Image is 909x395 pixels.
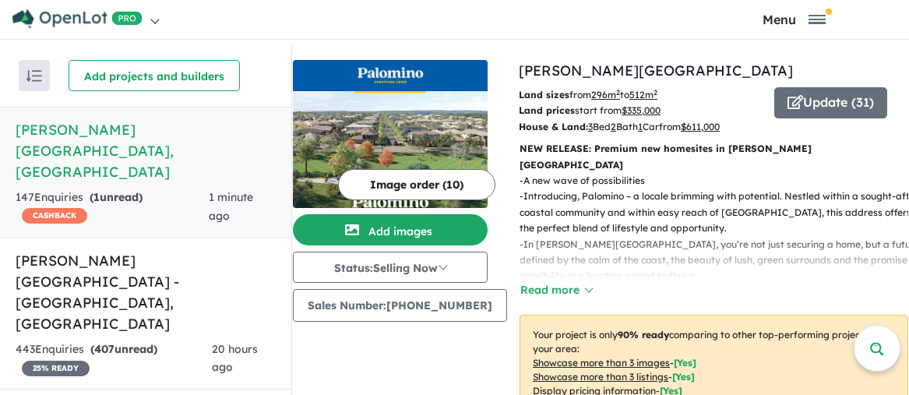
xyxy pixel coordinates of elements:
[22,208,87,224] span: CASHBACK
[519,103,763,118] p: start from
[16,119,276,182] h5: [PERSON_NAME][GEOGRAPHIC_DATA] , [GEOGRAPHIC_DATA]
[90,190,143,204] strong: ( unread)
[620,89,657,101] span: to
[533,371,668,383] u: Showcase more than 3 listings
[684,12,905,26] button: Toggle navigation
[94,342,115,356] span: 407
[299,66,481,85] img: Palomino - Armstrong Creek Logo
[519,119,763,135] p: Bed Bath Car from
[674,357,696,369] span: [ Yes ]
[774,87,887,118] button: Update (31)
[681,121,720,132] u: $ 611,000
[293,289,507,322] button: Sales Number:[PHONE_NUMBER]
[90,342,157,356] strong: ( unread)
[638,121,643,132] u: 1
[519,62,793,79] a: [PERSON_NAME][GEOGRAPHIC_DATA]
[293,252,488,283] button: Status:Selling Now
[293,60,488,208] a: Palomino - Armstrong Creek LogoPalomino - Armstrong Creek
[629,89,657,101] u: 512 m
[520,141,908,173] p: NEW RELEASE: Premium new homesites in [PERSON_NAME][GEOGRAPHIC_DATA]
[616,88,620,97] sup: 2
[16,340,212,378] div: 443 Enquir ies
[209,190,253,223] span: 1 minute ago
[519,87,763,103] p: from
[654,88,657,97] sup: 2
[69,60,240,91] button: Add projects and builders
[338,169,495,200] button: Image order (10)
[533,357,670,369] u: Showcase more than 3 images
[520,281,593,299] button: Read more
[16,250,276,334] h5: [PERSON_NAME][GEOGRAPHIC_DATA] - [GEOGRAPHIC_DATA] , [GEOGRAPHIC_DATA]
[22,361,90,376] span: 25 % READY
[588,121,593,132] u: 3
[212,342,258,375] span: 20 hours ago
[519,104,575,116] b: Land prices
[26,70,42,82] img: sort.svg
[672,371,695,383] span: [ Yes ]
[519,89,569,101] b: Land sizes
[618,329,669,340] b: 90 % ready
[12,9,143,29] img: Openlot PRO Logo White
[519,121,588,132] b: House & Land:
[611,121,616,132] u: 2
[293,214,488,245] button: Add images
[293,91,488,208] img: Palomino - Armstrong Creek
[591,89,620,101] u: 296 m
[16,189,209,226] div: 147 Enquir ies
[622,104,661,116] u: $ 335,000
[93,190,100,204] span: 1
